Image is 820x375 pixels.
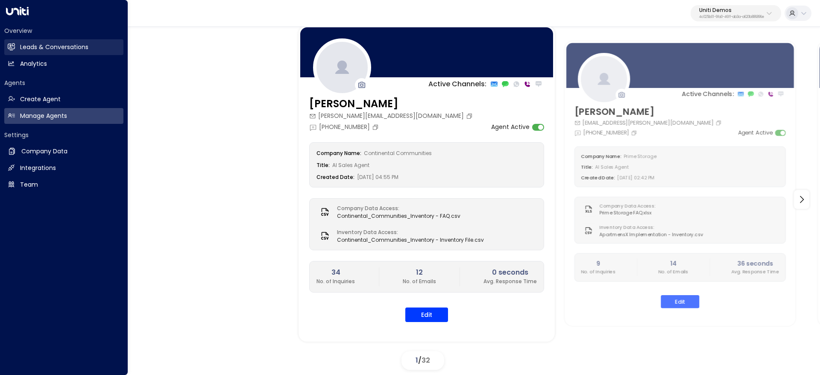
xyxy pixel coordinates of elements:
[20,59,47,68] h2: Analytics
[574,129,638,137] div: [PHONE_NUMBER]
[309,111,475,120] div: [PERSON_NAME][EMAIL_ADDRESS][DOMAIN_NAME]
[574,105,723,119] h3: [PERSON_NAME]
[20,164,56,173] h2: Integrations
[337,236,484,244] span: Continental_Communities_Inventory - Inventory File.csv
[658,259,688,268] h2: 14
[4,144,123,159] a: Company Data
[491,123,530,132] label: Agent Active
[337,212,460,220] span: Continental_Communities_Inventory - FAQ.csv
[631,130,639,136] button: Copy
[309,96,475,111] h3: [PERSON_NAME]
[731,259,779,268] h2: 36 seconds
[20,43,88,52] h2: Leads & Conversations
[731,268,779,275] p: Avg. Response Time
[483,267,537,278] h2: 0 seconds
[21,147,67,156] h2: Company Data
[403,278,436,285] p: No. of Emails
[599,224,699,231] label: Inventory Data Access:
[715,120,723,126] button: Copy
[574,119,723,127] div: [EMAIL_ADDRESS][PERSON_NAME][DOMAIN_NAME]
[428,79,486,89] p: Active Channels:
[422,355,430,365] span: 32
[581,259,615,268] h2: 9
[405,308,448,322] button: Edit
[332,161,369,169] span: AI Sales Agent
[401,351,444,370] div: /
[4,131,123,139] h2: Settings
[4,91,123,107] a: Create Agent
[599,209,659,216] span: Prime Storage FAQ.xlsx
[624,153,656,159] span: Prime Storage
[599,202,655,209] label: Company Data Access:
[4,79,123,87] h2: Agents
[316,161,330,169] label: Title:
[661,295,699,308] button: Edit
[682,90,734,99] p: Active Channels:
[316,267,355,278] h2: 34
[699,8,764,13] p: Uniti Demos
[691,5,781,21] button: Uniti Demos4c025b01-9fa0-46ff-ab3a-a620b886896e
[416,355,418,365] span: 1
[364,149,432,157] span: Continental Communities
[738,129,773,137] label: Agent Active
[466,113,475,120] button: Copy
[4,39,123,55] a: Leads & Conversations
[617,174,654,181] span: [DATE] 02:42 PM
[20,95,61,104] h2: Create Agent
[4,177,123,193] a: Team
[309,123,381,132] div: [PHONE_NUMBER]
[4,56,123,72] a: Analytics
[4,160,123,176] a: Integrations
[658,268,688,275] p: No. of Emails
[581,153,621,159] label: Company Name:
[595,164,628,170] span: AI Sales Agent
[337,205,456,212] label: Company Data Access:
[403,267,436,278] h2: 12
[699,15,764,19] p: 4c025b01-9fa0-46ff-ab3a-a620b886896e
[581,174,615,181] label: Created Date:
[4,108,123,124] a: Manage Agents
[581,164,593,170] label: Title:
[316,173,354,181] label: Created Date:
[4,26,123,35] h2: Overview
[599,231,703,238] span: ApartmensX Implementation - Inventory.csv
[20,180,38,189] h2: Team
[581,268,615,275] p: No. of Inquiries
[357,173,398,181] span: [DATE] 04:55 PM
[20,111,67,120] h2: Manage Agents
[337,229,480,236] label: Inventory Data Access:
[316,278,355,285] p: No. of Inquiries
[483,278,537,285] p: Avg. Response Time
[316,149,361,157] label: Company Name:
[372,124,381,131] button: Copy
